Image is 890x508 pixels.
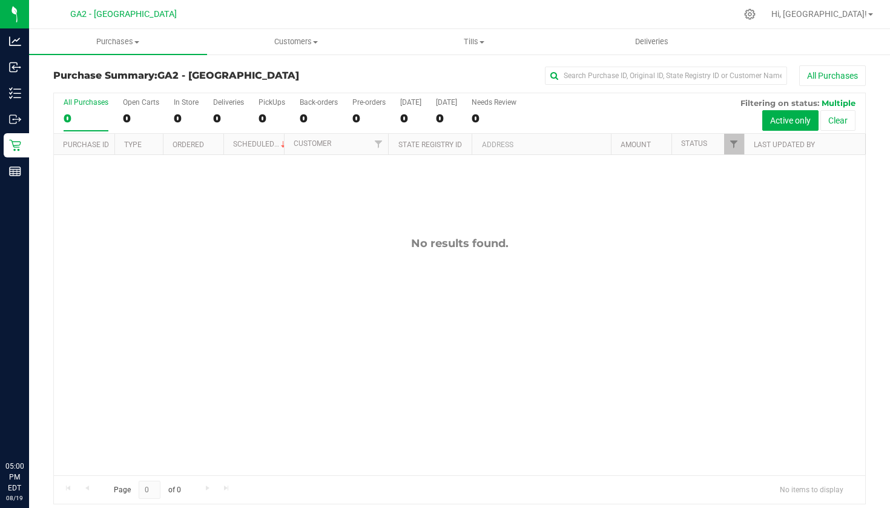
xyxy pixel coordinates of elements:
[619,36,685,47] span: Deliveries
[53,70,324,81] h3: Purchase Summary:
[9,139,21,151] inline-svg: Retail
[742,8,757,20] div: Manage settings
[472,111,516,125] div: 0
[123,98,159,107] div: Open Carts
[799,65,866,86] button: All Purchases
[368,134,388,154] a: Filter
[681,139,707,148] a: Status
[385,29,563,54] a: Tills
[545,67,787,85] input: Search Purchase ID, Original ID, State Registry ID or Customer Name...
[5,493,24,503] p: 08/19
[174,98,199,107] div: In Store
[5,461,24,493] p: 05:00 PM EDT
[754,140,815,149] a: Last Updated By
[213,98,244,107] div: Deliveries
[104,481,191,500] span: Page of 0
[771,9,867,19] span: Hi, [GEOGRAPHIC_DATA]!
[157,70,299,81] span: GA2 - [GEOGRAPHIC_DATA]
[472,98,516,107] div: Needs Review
[9,113,21,125] inline-svg: Outbound
[822,98,855,108] span: Multiple
[64,111,108,125] div: 0
[300,98,338,107] div: Back-orders
[400,98,421,107] div: [DATE]
[398,140,462,149] a: State Registry ID
[621,140,651,149] a: Amount
[124,140,142,149] a: Type
[29,36,207,47] span: Purchases
[762,110,819,131] button: Active only
[300,111,338,125] div: 0
[9,61,21,73] inline-svg: Inbound
[9,165,21,177] inline-svg: Reports
[294,139,331,148] a: Customer
[352,98,386,107] div: Pre-orders
[63,140,109,149] a: Purchase ID
[400,111,421,125] div: 0
[436,98,457,107] div: [DATE]
[64,98,108,107] div: All Purchases
[54,237,865,250] div: No results found.
[208,36,384,47] span: Customers
[259,111,285,125] div: 0
[29,29,207,54] a: Purchases
[207,29,385,54] a: Customers
[123,111,159,125] div: 0
[12,411,48,447] iframe: Resource center
[70,9,177,19] span: GA2 - [GEOGRAPHIC_DATA]
[563,29,741,54] a: Deliveries
[173,140,204,149] a: Ordered
[9,87,21,99] inline-svg: Inventory
[233,140,288,148] a: Scheduled
[436,111,457,125] div: 0
[740,98,819,108] span: Filtering on status:
[770,481,853,499] span: No items to display
[472,134,611,155] th: Address
[820,110,855,131] button: Clear
[259,98,285,107] div: PickUps
[174,111,199,125] div: 0
[386,36,562,47] span: Tills
[724,134,744,154] a: Filter
[213,111,244,125] div: 0
[352,111,386,125] div: 0
[9,35,21,47] inline-svg: Analytics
